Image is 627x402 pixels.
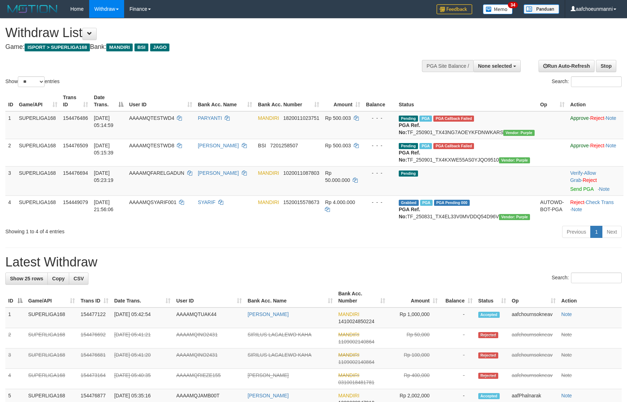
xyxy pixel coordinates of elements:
[134,44,148,51] span: BSI
[173,307,245,328] td: AAAAMQTUAK44
[338,359,374,365] span: Copy 1109002140864 to clipboard
[258,115,279,121] span: MANDIRI
[5,328,25,348] td: 2
[47,273,69,285] a: Copy
[537,91,567,111] th: Op: activate to sort column ascending
[561,393,572,398] a: Note
[248,352,311,358] a: SIRILUS LAGALEWO KAHA
[78,307,111,328] td: 154477122
[258,170,279,176] span: MANDIRI
[16,111,60,139] td: SUPERLIGA168
[396,195,537,223] td: TF_250831_TX4EL33V0MVDDQ54D96V
[606,115,616,121] a: Note
[570,186,593,192] a: Send PGA
[338,311,360,317] span: MANDIRI
[325,199,355,205] span: Rp 4.000.000
[509,287,559,307] th: Op: activate to sort column ascending
[440,369,475,389] td: -
[567,111,623,139] td: · ·
[173,328,245,348] td: AAAAMQINO2431
[561,372,572,378] a: Note
[283,115,319,121] span: Copy 1820011023751 to clipboard
[433,143,474,149] span: PGA Error
[5,139,16,166] td: 2
[258,143,266,148] span: BSI
[602,226,622,238] a: Next
[440,307,475,328] td: -
[16,166,60,195] td: SUPERLIGA168
[567,166,623,195] td: · ·
[5,26,411,40] h1: Withdraw List
[5,225,256,235] div: Showing 1 to 4 of 4 entries
[571,76,622,87] input: Search:
[5,4,60,14] img: MOTION_logo.png
[198,199,216,205] a: SYARIF
[399,171,418,177] span: Pending
[25,328,78,348] td: SUPERLIGA168
[572,207,582,212] a: Note
[173,287,245,307] th: User ID: activate to sort column ascending
[583,177,597,183] a: Reject
[248,311,289,317] a: [PERSON_NAME]
[420,200,433,206] span: Marked by aafchoeunmanni
[255,91,322,111] th: Bank Acc. Number: activate to sort column ascending
[419,143,432,149] span: Marked by aafmaleo
[422,60,473,72] div: PGA Site Balance /
[5,307,25,328] td: 1
[198,143,239,148] a: [PERSON_NAME]
[25,44,90,51] span: ISPORT > SUPERLIGA168
[336,287,388,307] th: Bank Acc. Number: activate to sort column ascending
[25,348,78,369] td: SUPERLIGA168
[567,139,623,166] td: · ·
[248,393,289,398] a: [PERSON_NAME]
[509,307,559,328] td: aafchournsokneav
[10,276,43,281] span: Show 25 rows
[433,116,474,122] span: PGA Error
[106,44,133,51] span: MANDIRI
[16,139,60,166] td: SUPERLIGA168
[338,393,360,398] span: MANDIRI
[586,199,614,205] a: Check Trans
[399,207,420,219] b: PGA Ref. No:
[567,195,623,223] td: · ·
[5,348,25,369] td: 3
[5,255,622,269] h1: Latest Withdraw
[270,143,298,148] span: Copy 7201258507 to clipboard
[509,348,559,369] td: aafchournsokneav
[503,130,534,136] span: Vendor URL: https://trx4.1velocity.biz
[478,332,498,338] span: Rejected
[63,115,88,121] span: 154476486
[111,348,173,369] td: [DATE] 05:41:20
[338,332,360,337] span: MANDIRI
[173,348,245,369] td: AAAAMQINO2431
[562,226,591,238] a: Previous
[388,287,440,307] th: Amount: activate to sort column ascending
[283,170,319,176] span: Copy 1020011087803 to clipboard
[5,166,16,195] td: 3
[552,273,622,283] label: Search:
[508,2,518,8] span: 34
[437,4,472,14] img: Feedback.jpg
[78,287,111,307] th: Trans ID: activate to sort column ascending
[16,91,60,111] th: Game/API: activate to sort column ascending
[63,170,88,176] span: 154476694
[419,116,432,122] span: Marked by aafmaleo
[325,143,351,148] span: Rp 500.003
[399,143,418,149] span: Pending
[78,328,111,348] td: 154476692
[388,328,440,348] td: Rp 50,000
[258,199,279,205] span: MANDIRI
[94,143,113,156] span: [DATE] 05:15:39
[396,91,537,111] th: Status
[590,115,605,121] a: Reject
[570,143,589,148] a: Approve
[478,373,498,379] span: Rejected
[561,352,572,358] a: Note
[524,4,559,14] img: panduan.png
[5,111,16,139] td: 1
[111,369,173,389] td: [DATE] 05:40:35
[60,91,91,111] th: Trans ID: activate to sort column ascending
[63,199,88,205] span: 154449079
[5,76,60,87] label: Show entries
[478,312,500,318] span: Accepted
